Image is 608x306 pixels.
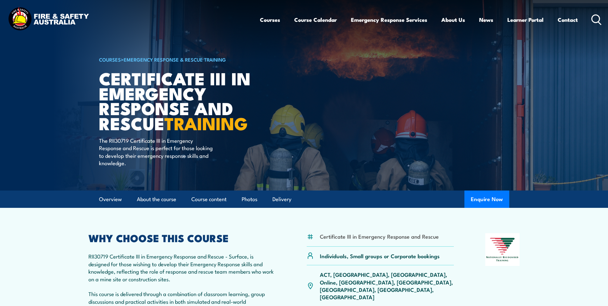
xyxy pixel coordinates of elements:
a: News [479,11,493,28]
li: Certificate III in Emergency Response and Rescue [320,233,439,240]
a: Delivery [272,191,291,208]
button: Enquire Now [464,191,509,208]
a: Contact [558,11,578,28]
h1: Certificate III in Emergency Response and Rescue [99,71,257,131]
h2: WHY CHOOSE THIS COURSE [88,233,276,242]
a: Emergency Response & Rescue Training [124,56,226,63]
p: ACT, [GEOGRAPHIC_DATA], [GEOGRAPHIC_DATA], Online, [GEOGRAPHIC_DATA], [GEOGRAPHIC_DATA], [GEOGRAP... [320,271,454,301]
a: Overview [99,191,122,208]
a: Learner Portal [507,11,544,28]
a: Emergency Response Services [351,11,427,28]
a: Photos [242,191,257,208]
p: The RII30719 Certificate III in Emergency Response and Rescue is perfect for those looking to dev... [99,137,216,167]
a: Courses [260,11,280,28]
a: COURSES [99,56,121,63]
h6: > [99,55,257,63]
p: Individuals, Small groups or Corporate bookings [320,252,440,259]
a: Course Calendar [294,11,337,28]
a: About the course [137,191,176,208]
strong: TRAINING [164,109,248,136]
a: About Us [441,11,465,28]
img: Nationally Recognised Training logo. [485,233,520,266]
a: Course content [191,191,227,208]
